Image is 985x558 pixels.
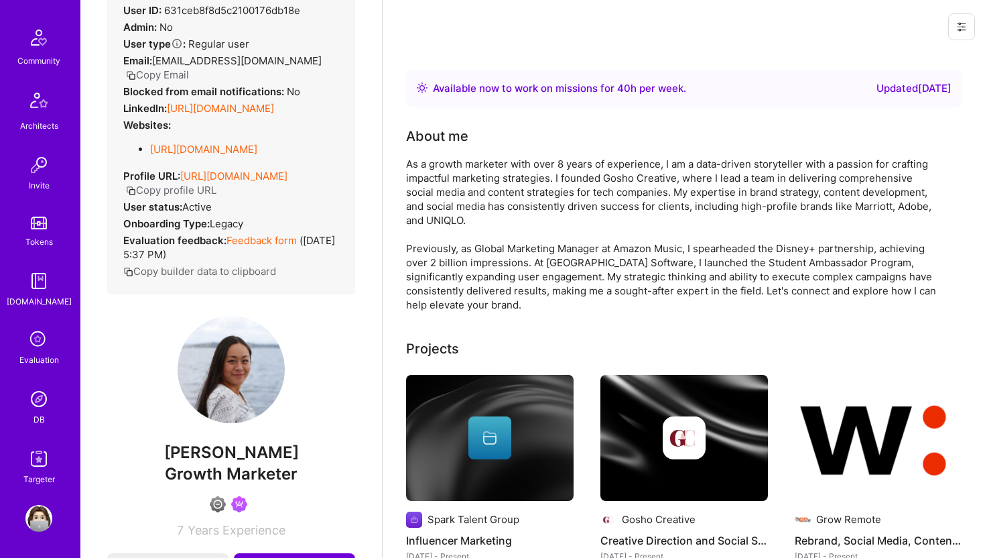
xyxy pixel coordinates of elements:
[617,82,631,95] span: 40
[406,375,574,501] img: cover
[31,217,47,229] img: tokens
[23,472,55,486] div: Targeter
[126,70,136,80] i: icon Copy
[7,294,72,309] div: [DOMAIN_NAME]
[795,512,811,528] img: Company logo
[171,38,183,50] i: Help
[795,532,962,549] h4: Rebrand, Social Media, Content Strategy
[34,412,45,427] div: DB
[816,512,881,526] div: Grow Remote
[622,512,696,526] div: Gosho Creative
[123,85,287,98] strong: Blocked from email notifications:
[165,464,298,484] span: Growth Marketer
[25,235,53,249] div: Tokens
[406,532,574,549] h4: Influencer Marketing
[433,80,686,97] div: Available now to work on missions for h per week .
[123,119,171,131] strong: Websites:
[150,143,257,156] a: [URL][DOMAIN_NAME]
[25,268,52,294] img: guide book
[25,505,52,532] img: User Avatar
[600,532,768,549] h4: Creative Direction and Social Strategy Consulting
[795,375,962,501] img: Rebrand, Social Media, Content Strategy
[231,496,247,512] img: Been on Mission
[180,170,287,182] a: [URL][DOMAIN_NAME]
[19,353,59,367] div: Evaluation
[123,20,173,34] div: No
[406,339,459,359] div: Projects
[406,157,942,312] div: As a growth marketer with over 8 years of experience, I am a data-driven storyteller with a passi...
[123,233,339,262] div: ( [DATE] 5:37 PM )
[23,21,55,54] img: Community
[152,54,322,67] span: [EMAIL_ADDRESS][DOMAIN_NAME]
[123,217,210,230] strong: Onboarding Type:
[123,38,186,50] strong: User type :
[406,512,422,528] img: Company logo
[25,445,52,472] img: Skill Targeter
[126,186,136,196] i: icon Copy
[123,234,226,247] strong: Evaluation feedback:
[600,375,768,501] img: cover
[107,443,355,463] span: [PERSON_NAME]
[182,201,212,213] span: Active
[663,416,706,459] img: Company logo
[22,505,56,532] a: User Avatar
[178,316,285,423] img: User Avatar
[123,201,182,213] strong: User status:
[123,102,167,115] strong: LinkedIn:
[29,178,50,192] div: Invite
[600,512,616,528] img: Company logo
[876,80,951,97] div: Updated [DATE]
[123,264,276,278] button: Copy builder data to clipboard
[406,126,468,146] div: About me
[123,170,180,182] strong: Profile URL:
[417,82,428,93] img: Availability
[123,267,133,277] i: icon Copy
[126,68,189,82] button: Copy Email
[188,523,285,537] span: Years Experience
[123,85,300,99] div: No
[123,37,249,51] div: Regular user
[123,3,300,17] div: 631ceb8f8d5c2100176db18e
[167,102,274,115] a: [URL][DOMAIN_NAME]
[25,386,52,412] img: Admin Search
[17,54,60,68] div: Community
[428,512,519,526] div: Spark Talent Group
[210,217,243,230] span: legacy
[20,119,58,133] div: Architects
[126,183,216,197] button: Copy profile URL
[123,4,161,17] strong: User ID:
[23,87,55,119] img: Architects
[177,523,184,537] span: 7
[123,21,157,34] strong: Admin:
[210,496,226,512] img: Limited Access
[226,234,297,247] a: Feedback form
[26,327,52,353] i: icon SelectionTeam
[25,152,52,178] img: Invite
[123,54,152,67] strong: Email:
